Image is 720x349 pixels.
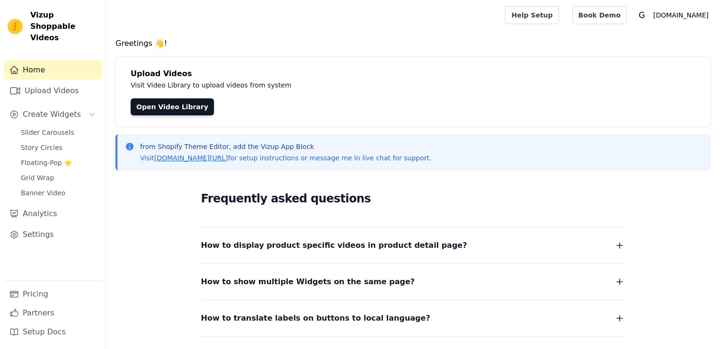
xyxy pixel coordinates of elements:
[634,7,712,24] button: G [DOMAIN_NAME]
[21,188,65,198] span: Banner Video
[4,105,102,124] button: Create Widgets
[116,38,711,49] h4: Greetings 👋!
[30,9,98,44] span: Vizup Shoppable Videos
[201,312,625,325] button: How to translate labels on buttons to local language?
[23,109,81,120] span: Create Widgets
[21,158,72,167] span: Floating-Pop ⭐
[201,275,625,288] button: How to show multiple Widgets on the same page?
[21,143,62,152] span: Story Circles
[201,239,625,252] button: How to display product specific videos in product detail page?
[15,141,102,154] a: Story Circles
[4,285,102,304] a: Pricing
[140,153,431,163] p: Visit for setup instructions or message me in live chat for support.
[649,7,712,24] p: [DOMAIN_NAME]
[201,312,430,325] span: How to translate labels on buttons to local language?
[8,19,23,34] img: Vizup
[572,6,627,24] a: Book Demo
[4,304,102,323] a: Partners
[15,126,102,139] a: Slider Carousels
[131,68,695,79] h4: Upload Videos
[154,154,228,162] a: [DOMAIN_NAME][URL]
[4,204,102,223] a: Analytics
[15,186,102,200] a: Banner Video
[15,171,102,184] a: Grid Wrap
[140,142,431,151] p: from Shopify Theme Editor, add the Vizup App Block
[21,173,54,183] span: Grid Wrap
[4,61,102,79] a: Home
[4,323,102,341] a: Setup Docs
[201,189,625,208] h2: Frequently asked questions
[131,79,555,91] p: Visit Video Library to upload videos from system
[4,225,102,244] a: Settings
[201,239,467,252] span: How to display product specific videos in product detail page?
[505,6,559,24] a: Help Setup
[201,275,415,288] span: How to show multiple Widgets on the same page?
[4,81,102,100] a: Upload Videos
[639,10,645,20] text: G
[131,98,214,115] a: Open Video Library
[15,156,102,169] a: Floating-Pop ⭐
[21,128,74,137] span: Slider Carousels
